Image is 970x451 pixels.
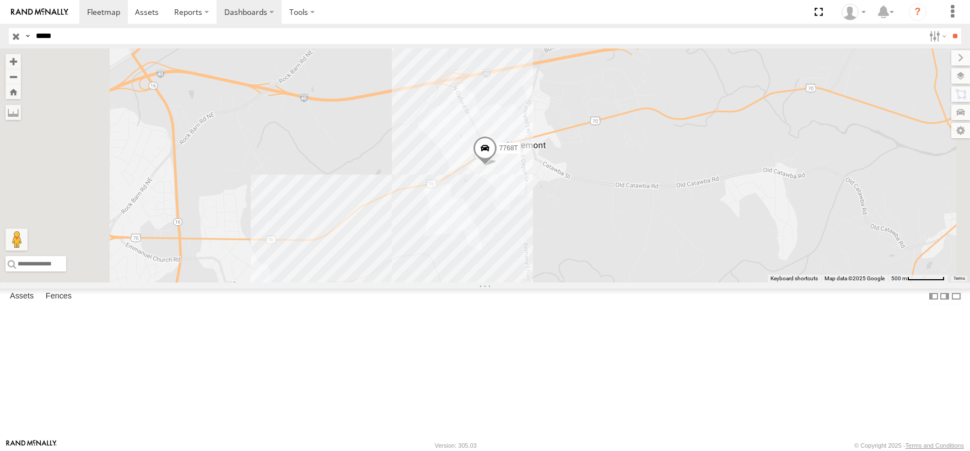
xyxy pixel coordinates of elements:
a: Terms and Conditions [906,442,964,449]
a: Terms [953,276,965,281]
span: 7768T [499,144,518,152]
img: rand-logo.svg [11,8,68,16]
label: Assets [4,289,39,304]
span: Map data ©2025 Google [824,275,885,281]
button: Zoom in [6,54,21,69]
span: 500 m [891,275,907,281]
a: Visit our Website [6,440,57,451]
button: Map Scale: 500 m per 64 pixels [888,275,948,282]
label: Fences [40,289,77,304]
button: Drag Pegman onto the map to open Street View [6,229,28,251]
div: Version: 305.03 [435,442,477,449]
label: Search Filter Options [925,28,949,44]
label: Measure [6,105,21,120]
label: Dock Summary Table to the Right [939,289,950,305]
label: Map Settings [951,123,970,138]
button: Keyboard shortcuts [770,275,818,282]
div: © Copyright 2025 - [854,442,964,449]
label: Dock Summary Table to the Left [928,289,939,305]
label: Hide Summary Table [951,289,962,305]
div: Denise Wike [838,4,870,20]
button: Zoom Home [6,84,21,99]
button: Zoom out [6,69,21,84]
i: ? [909,3,926,21]
label: Search Query [23,28,32,44]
